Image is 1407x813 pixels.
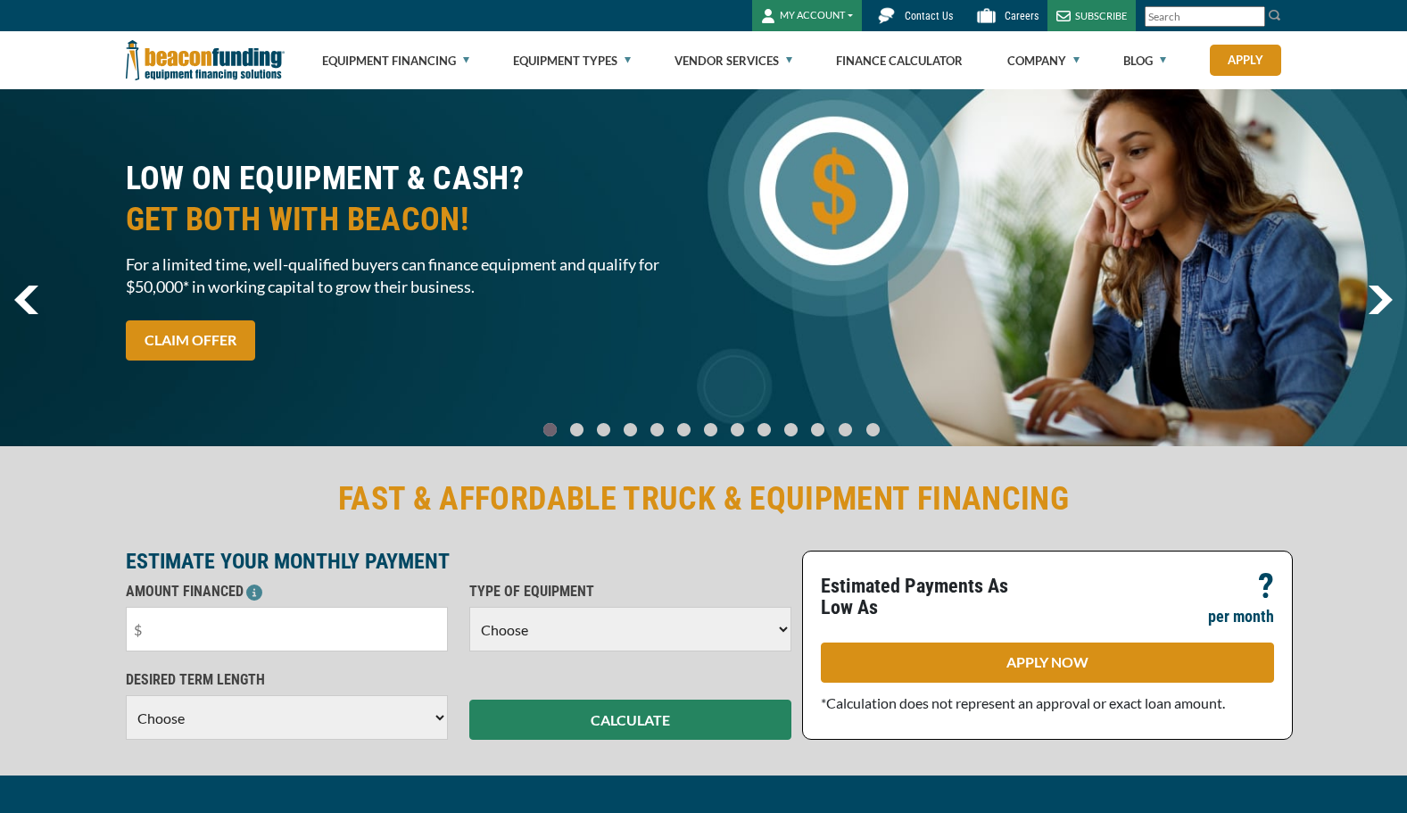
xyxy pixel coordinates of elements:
p: ? [1258,576,1274,597]
img: Beacon Funding Corporation logo [126,31,285,89]
img: Search [1268,8,1282,22]
a: Go To Slide 4 [646,422,667,437]
a: Go To Slide 6 [699,422,721,437]
a: Go To Slide 3 [619,422,641,437]
a: Go To Slide 11 [834,422,857,437]
p: TYPE OF EQUIPMENT [469,581,791,602]
p: ESTIMATE YOUR MONTHLY PAYMENT [126,551,791,572]
a: Go To Slide 9 [780,422,801,437]
a: previous [14,286,38,314]
a: Equipment Types [513,32,631,89]
a: Go To Slide 2 [592,422,614,437]
button: CALCULATE [469,700,791,740]
span: Careers [1005,10,1039,22]
span: *Calculation does not represent an approval or exact loan amount. [821,694,1225,711]
img: Right Navigator [1368,286,1393,314]
a: Go To Slide 7 [726,422,748,437]
h2: FAST & AFFORDABLE TRUCK & EQUIPMENT FINANCING [126,478,1282,519]
a: Go To Slide 0 [539,422,560,437]
p: per month [1208,606,1274,627]
input: $ [126,607,448,651]
p: DESIRED TERM LENGTH [126,669,448,691]
a: Vendor Services [675,32,792,89]
a: Go To Slide 10 [807,422,829,437]
span: For a limited time, well-qualified buyers can finance equipment and qualify for $50,000* in worki... [126,253,693,298]
a: Company [1007,32,1080,89]
p: Estimated Payments As Low As [821,576,1037,618]
a: next [1368,286,1393,314]
a: APPLY NOW [821,643,1274,683]
a: Go To Slide 1 [566,422,587,437]
span: Contact Us [905,10,953,22]
img: Left Navigator [14,286,38,314]
input: Search [1145,6,1265,27]
p: AMOUNT FINANCED [126,581,448,602]
h2: LOW ON EQUIPMENT & CASH? [126,158,693,240]
span: GET BOTH WITH BEACON! [126,199,693,240]
a: Go To Slide 12 [862,422,884,437]
a: Finance Calculator [836,32,963,89]
a: Apply [1210,45,1281,76]
a: Equipment Financing [322,32,469,89]
a: Go To Slide 5 [673,422,694,437]
a: CLAIM OFFER [126,320,255,361]
a: Clear search text [1246,10,1261,24]
a: Go To Slide 8 [753,422,774,437]
a: Blog [1123,32,1166,89]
